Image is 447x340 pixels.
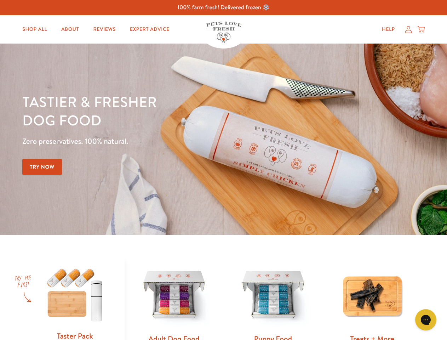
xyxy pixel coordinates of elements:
[22,159,62,175] a: Try Now
[206,22,241,43] img: Pets Love Fresh
[124,22,175,36] a: Expert Advice
[22,92,291,129] h1: Tastier & fresher dog food
[22,135,291,148] p: Zero preservatives. 100% natural.
[412,307,440,333] iframe: Gorgias live chat messenger
[56,22,85,36] a: About
[87,22,121,36] a: Reviews
[376,22,401,36] a: Help
[17,22,53,36] a: Shop All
